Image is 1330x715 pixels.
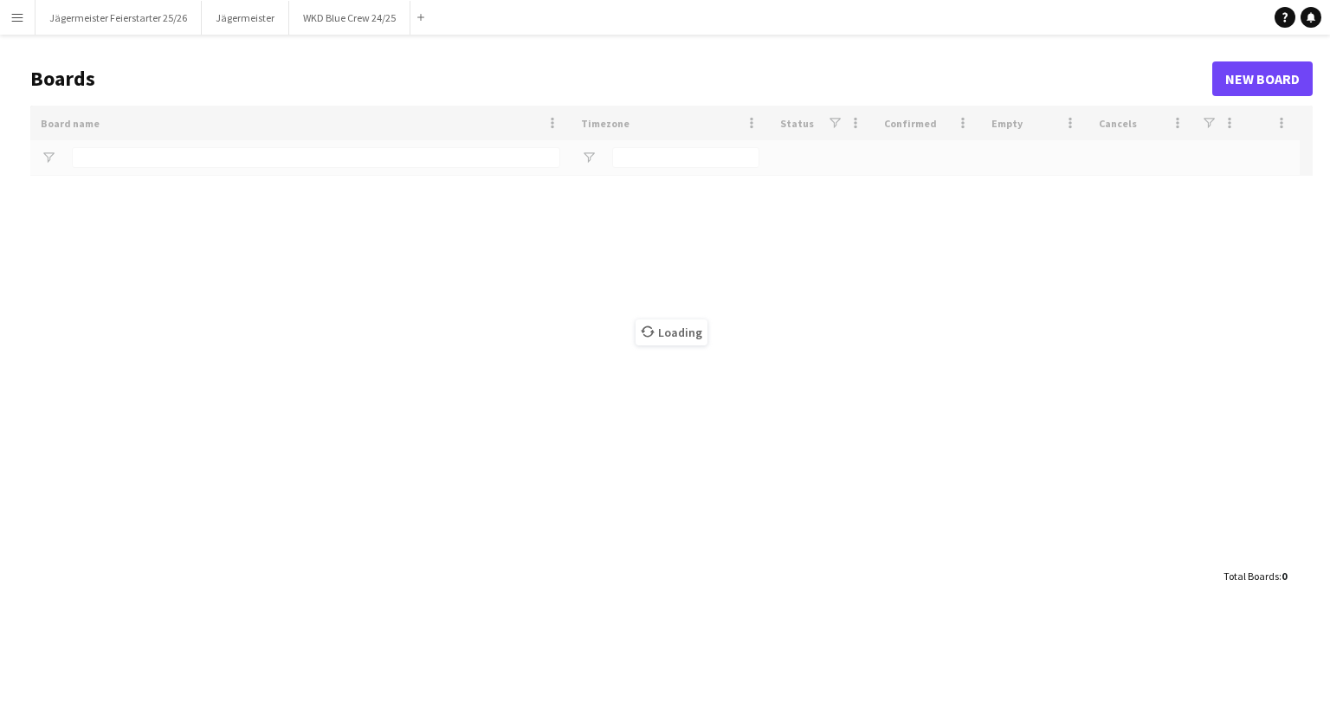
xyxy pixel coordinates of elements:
[202,1,289,35] button: Jägermeister
[1223,570,1279,583] span: Total Boards
[1223,559,1287,593] div: :
[36,1,202,35] button: Jägermeister Feierstarter 25/26
[289,1,410,35] button: WKD Blue Crew 24/25
[1212,61,1313,96] a: New Board
[1282,570,1287,583] span: 0
[636,319,707,345] span: Loading
[30,66,1212,92] h1: Boards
